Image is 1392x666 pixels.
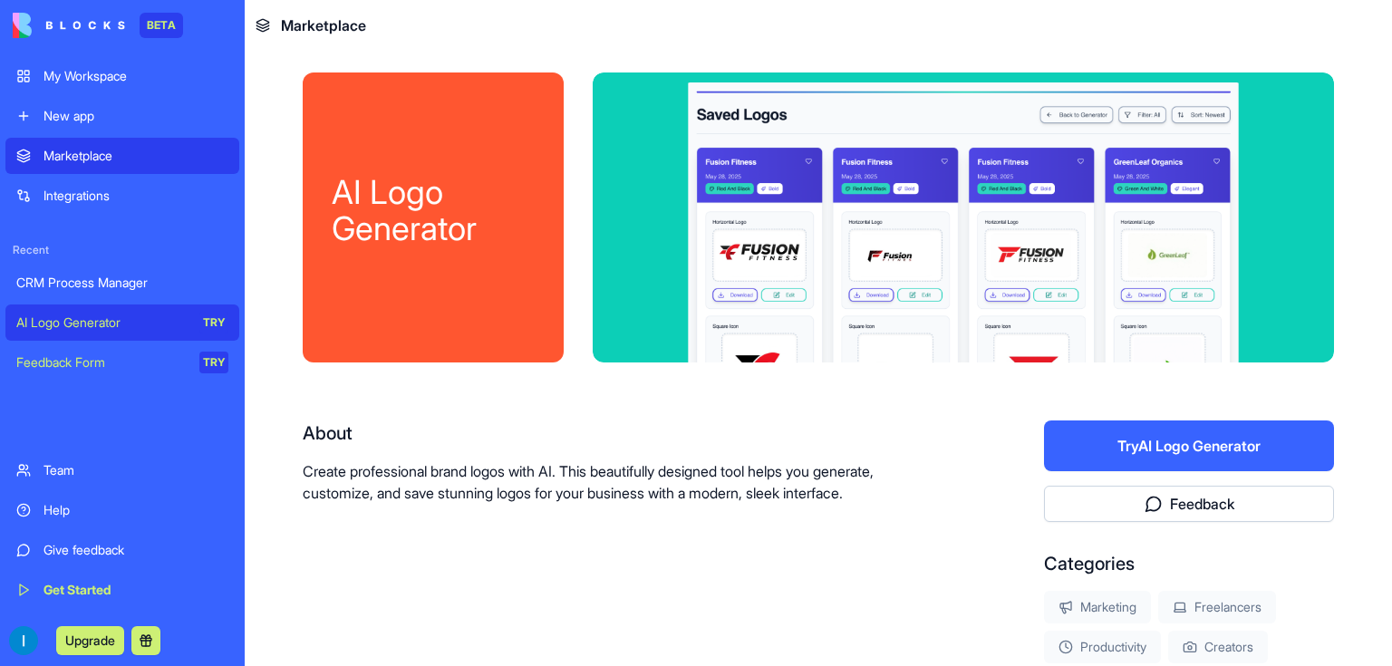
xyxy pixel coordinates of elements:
button: Upgrade [56,626,124,655]
a: Team [5,452,239,488]
a: Get Started [5,572,239,608]
a: Integrations [5,178,239,214]
a: BETA [13,13,183,38]
div: AI Logo Generator [16,314,187,332]
img: logo [13,13,125,38]
div: Feedback Form [16,353,187,372]
div: CRM Process Manager [16,274,228,292]
a: Feedback FormTRY [5,344,239,381]
button: TryAI Logo Generator [1044,420,1334,471]
div: Team [43,461,228,479]
img: ACg8ocJ3LJ-uvWyL-Pg2q959QwpYMXjn6t-2mm2MBWUgjWXMEfkIIg=s96-c [9,626,38,655]
span: Marketplace [281,14,366,36]
p: Create professional brand logos with AI. This beautifully designed tool helps you generate, custo... [303,460,928,504]
div: Give feedback [43,541,228,559]
a: Marketplace [5,138,239,174]
a: Upgrade [56,631,124,649]
a: Give feedback [5,532,239,568]
a: AI Logo GeneratorTRY [5,304,239,341]
a: My Workspace [5,58,239,94]
div: Freelancers [1158,591,1276,623]
a: CRM Process Manager [5,265,239,301]
span: Recent [5,243,239,257]
div: Help [43,501,228,519]
div: Productivity [1044,631,1161,663]
div: Creators [1168,631,1268,663]
a: Help [5,492,239,528]
div: TRY [199,312,228,333]
button: Feedback [1044,486,1334,522]
div: TRY [199,352,228,373]
div: Get Started [43,581,228,599]
div: Marketing [1044,591,1151,623]
div: About [303,420,928,446]
div: AI Logo Generator [332,174,535,246]
a: New app [5,98,239,134]
div: My Workspace [43,67,228,85]
div: Categories [1044,551,1334,576]
div: BETA [140,13,183,38]
div: New app [43,107,228,125]
div: Integrations [43,187,228,205]
div: Marketplace [43,147,228,165]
